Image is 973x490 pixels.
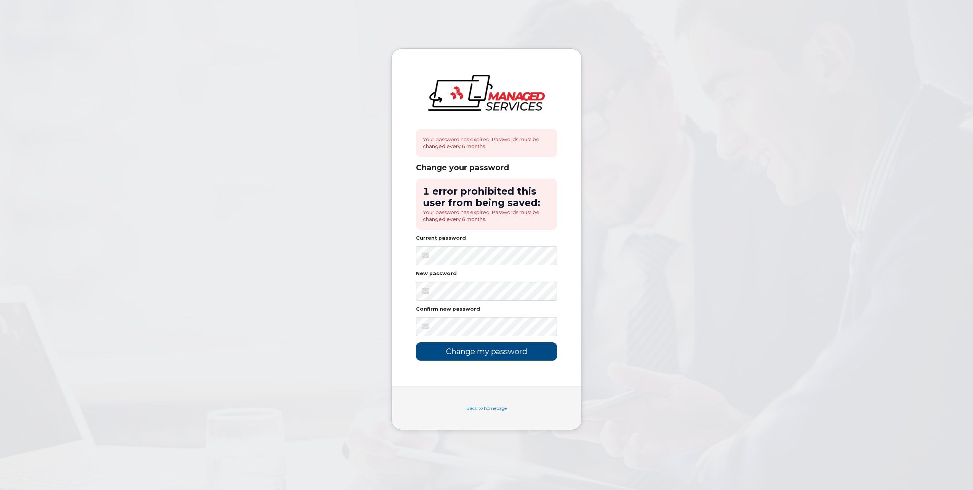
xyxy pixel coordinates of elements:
label: Confirm new password [416,307,480,312]
label: New password [416,271,457,276]
a: Back to homepage [466,406,507,411]
div: Your password has expired. Passwords must be changed every 6 months. [416,129,557,157]
img: logo-large.png [428,75,545,111]
li: Your password has expired. Passwords must be changed every 6 months. [423,209,550,223]
div: Change your password [416,163,557,172]
input: Change my password [416,342,557,360]
label: Current password [416,236,466,241]
h2: 1 error prohibited this user from being saved: [423,185,550,209]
